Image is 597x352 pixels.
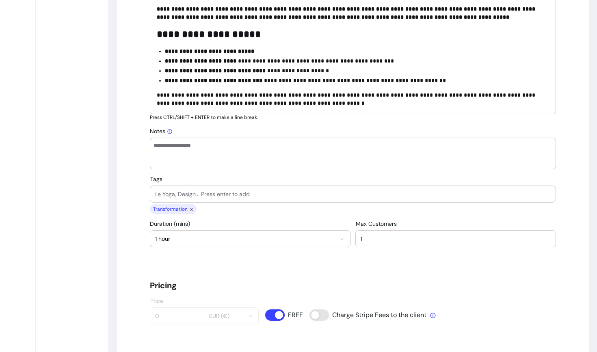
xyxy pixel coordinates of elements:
span: Notes [150,127,173,135]
p: Press CTRL/SHIFT + ENTER to make a line break. [150,114,556,121]
span: close chip [188,204,195,214]
span: Price [150,297,163,304]
span: 1 hour [155,235,335,243]
label: Duration (mins) [150,220,193,228]
span: Tags [150,175,162,183]
input: Tags [155,190,551,198]
h5: Pricing [150,280,556,291]
input: Charge Stripe Fees to the client [309,309,427,321]
span: Max Customers [356,220,397,227]
textarea: Add your own notes [154,141,552,166]
input: Max Customers [361,235,551,243]
button: 1 hour [150,231,350,247]
span: Transformation [151,206,188,212]
input: FREE [265,309,303,321]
